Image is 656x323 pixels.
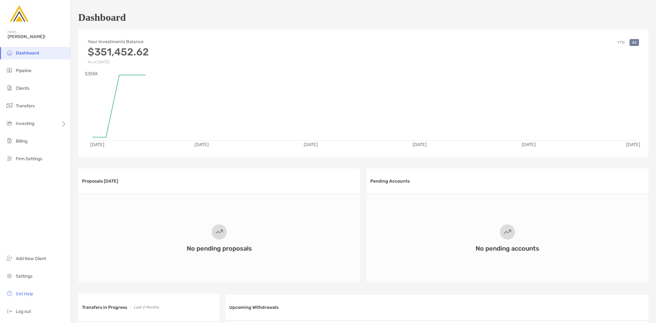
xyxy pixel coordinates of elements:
img: dashboard icon [6,49,13,56]
text: [DATE] [195,142,209,147]
span: Dashboard [16,50,39,56]
img: settings icon [6,272,13,280]
img: investing icon [6,119,13,127]
text: [DATE] [90,142,104,147]
text: $355K [85,71,98,76]
span: Investing [16,121,34,126]
img: transfers icon [6,102,13,109]
p: As of [DATE] [88,60,149,64]
img: pipeline icon [6,66,13,74]
span: Log out [16,309,31,314]
h3: Proposals [DATE] [82,178,118,184]
img: logout icon [6,307,13,315]
span: Clients [16,86,29,91]
p: Last 2 Months [134,303,159,311]
img: billing icon [6,137,13,144]
span: Get Help [16,291,33,297]
h1: Dashboard [78,12,126,23]
h3: Transfers in Progress [82,305,127,310]
span: Firm Settings [16,156,42,161]
span: Billing [16,139,27,144]
h4: Your Investments Balance [88,39,149,44]
h3: $351,452.62 [88,46,149,58]
h3: No pending proposals [187,245,252,252]
h3: Upcoming Withdrawals [229,305,278,310]
text: [DATE] [304,142,318,147]
img: Zoe Logo [8,3,30,25]
text: [DATE] [522,142,536,147]
text: [DATE] [626,142,640,147]
span: Pipeline [16,68,32,73]
img: clients icon [6,84,13,92]
button: YTD [615,39,627,46]
img: add_new_client icon [6,254,13,262]
span: [PERSON_NAME]! [8,34,67,39]
span: Settings [16,274,32,279]
span: Add New Client [16,256,46,261]
button: All [630,39,639,46]
text: [DATE] [413,142,427,147]
img: get-help icon [6,290,13,297]
h3: No pending accounts [476,245,539,252]
img: firm-settings icon [6,155,13,162]
h3: Pending Accounts [370,178,410,184]
span: Transfers [16,103,35,109]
